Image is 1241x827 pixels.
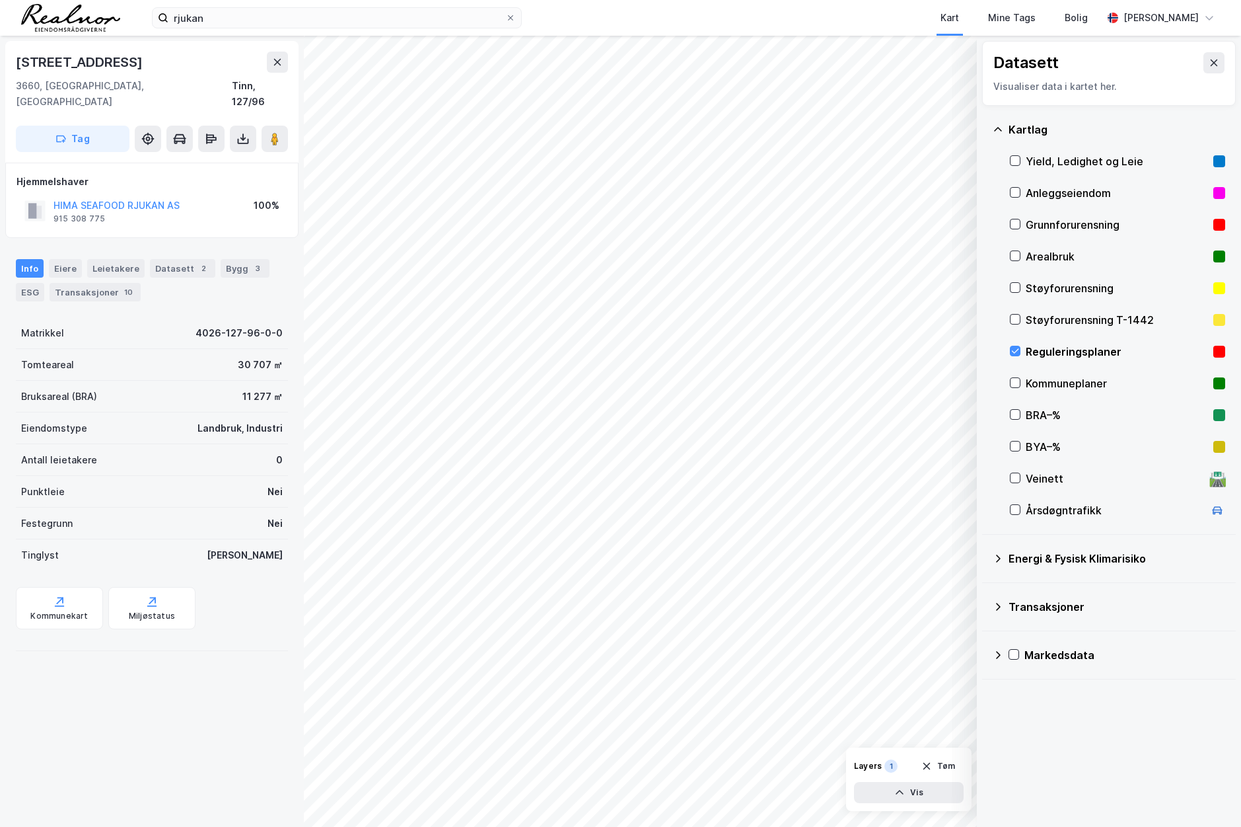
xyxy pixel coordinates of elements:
[854,782,964,803] button: Vis
[1026,439,1208,455] div: BYA–%
[242,389,283,405] div: 11 277 ㎡
[884,760,898,773] div: 1
[1009,599,1225,615] div: Transaksjoner
[16,78,232,110] div: 3660, [GEOGRAPHIC_DATA], [GEOGRAPHIC_DATA]
[940,10,959,26] div: Kart
[1026,185,1208,201] div: Anleggseiendom
[21,420,87,436] div: Eiendomstype
[49,259,82,278] div: Eiere
[207,547,283,563] div: [PERSON_NAME]
[232,78,288,110] div: Tinn, 127/96
[1026,375,1208,391] div: Kommuneplaner
[150,259,215,278] div: Datasett
[197,262,210,275] div: 2
[129,611,175,621] div: Miljøstatus
[1026,312,1208,328] div: Støyforurensning T-1442
[276,452,283,468] div: 0
[913,756,964,777] button: Tøm
[16,126,129,152] button: Tag
[16,283,44,301] div: ESG
[1175,764,1241,827] div: Kontrollprogram for chat
[17,174,287,190] div: Hjemmelshaver
[267,484,283,500] div: Nei
[1026,153,1208,169] div: Yield, Ledighet og Leie
[993,52,1059,73] div: Datasett
[1026,249,1208,264] div: Arealbruk
[1026,280,1208,296] div: Støyforurensning
[197,420,283,436] div: Landbruk, Industri
[30,611,88,621] div: Kommunekart
[16,52,145,73] div: [STREET_ADDRESS]
[21,547,59,563] div: Tinglyst
[87,259,145,278] div: Leietakere
[267,516,283,532] div: Nei
[122,286,135,299] div: 10
[221,259,269,278] div: Bygg
[1009,551,1225,567] div: Energi & Fysisk Klimarisiko
[1026,502,1204,518] div: Årsdøgntrafikk
[168,8,505,28] input: Søk på adresse, matrikkel, gårdeiere, leietakere eller personer
[21,357,74,373] div: Tomteareal
[1065,10,1088,26] div: Bolig
[1026,471,1204,487] div: Veinett
[1026,217,1208,233] div: Grunnforurensning
[1026,344,1208,360] div: Reguleringsplaner
[1175,764,1241,827] iframe: Chat Widget
[21,484,65,500] div: Punktleie
[1123,10,1199,26] div: [PERSON_NAME]
[251,262,264,275] div: 3
[993,79,1224,95] div: Visualiser data i kartet her.
[16,259,44,278] div: Info
[21,452,97,468] div: Antall leietakere
[21,516,73,532] div: Festegrunn
[988,10,1036,26] div: Mine Tags
[1209,470,1226,487] div: 🛣️
[21,389,97,405] div: Bruksareal (BRA)
[254,198,279,214] div: 100%
[50,283,141,301] div: Transaksjoner
[53,214,105,224] div: 915 308 775
[1009,122,1225,138] div: Kartlag
[854,761,882,771] div: Layers
[195,325,283,341] div: 4026-127-96-0-0
[1024,647,1225,663] div: Markedsdata
[238,357,283,373] div: 30 707 ㎡
[1026,407,1208,423] div: BRA–%
[21,325,64,341] div: Matrikkel
[21,4,120,32] img: realnor-logo.934646d98de889bb5806.png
